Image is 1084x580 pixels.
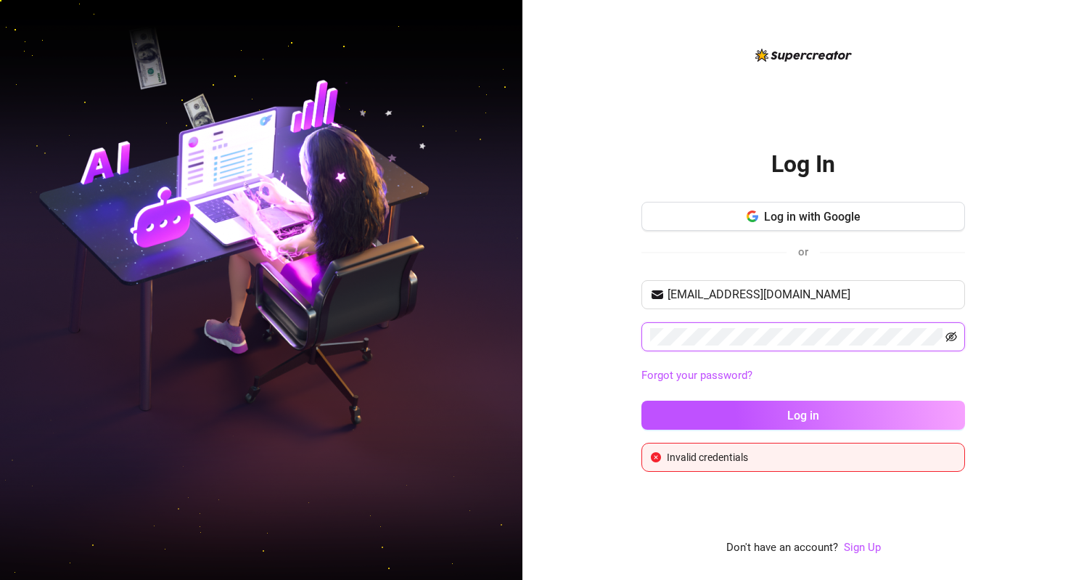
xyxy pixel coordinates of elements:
h2: Log In [771,150,835,179]
button: Log in with Google [641,202,965,231]
span: Log in with Google [764,210,861,224]
a: Forgot your password? [641,367,965,385]
span: Log in [787,409,819,422]
span: or [798,245,808,258]
a: Forgot your password? [641,369,752,382]
button: Log in [641,401,965,430]
span: close-circle [651,452,661,462]
a: Sign Up [844,541,881,554]
input: Your email [668,286,956,303]
a: Sign Up [844,539,881,557]
div: Invalid credentials [667,449,956,465]
span: Don't have an account? [726,539,838,557]
span: eye-invisible [945,331,957,343]
img: logo-BBDzfeDw.svg [755,49,852,62]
